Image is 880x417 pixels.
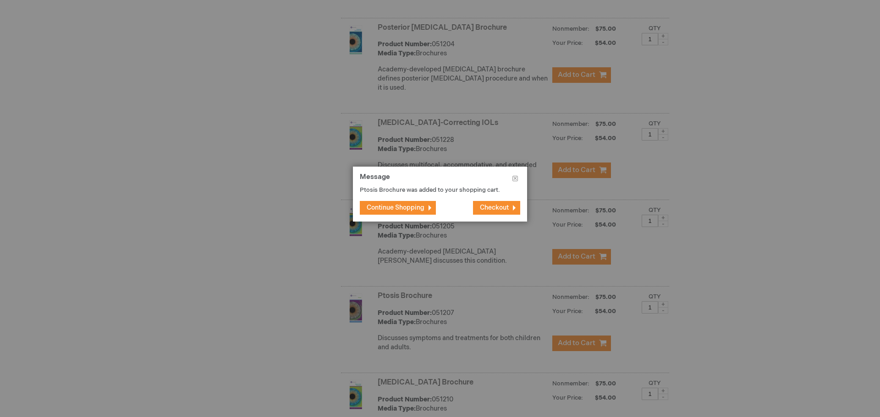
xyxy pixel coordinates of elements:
[367,204,424,211] span: Continue Shopping
[360,186,506,195] p: Ptosis Brochure was added to your shopping cart.
[480,204,509,211] span: Checkout
[473,201,520,215] button: Checkout
[360,201,436,215] button: Continue Shopping
[360,173,520,186] h1: Message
